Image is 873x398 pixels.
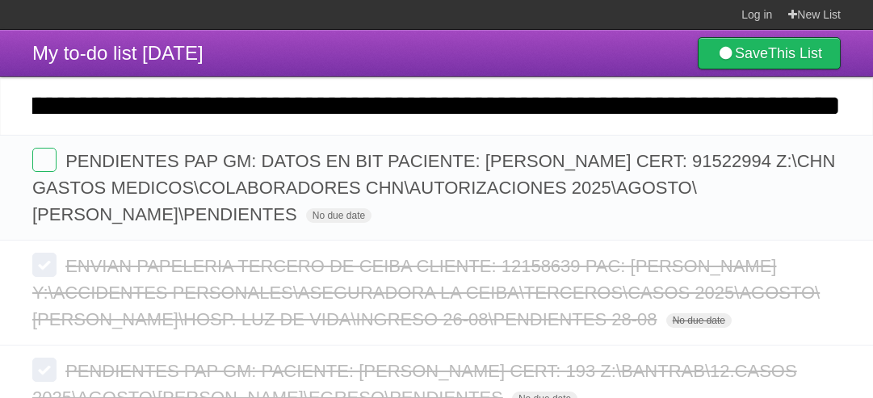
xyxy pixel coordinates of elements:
span: No due date [306,208,371,223]
span: No due date [666,313,732,328]
label: Done [32,253,57,277]
span: PENDIENTES PAP GM: DATOS EN BIT PACIENTE: [PERSON_NAME] CERT: 91522994 Z:\CHN GASTOS MEDICOS\COLA... [32,151,835,224]
b: This List [768,45,822,61]
a: SaveThis List [698,37,841,69]
label: Done [32,148,57,172]
span: My to-do list [DATE] [32,42,204,64]
label: Done [32,358,57,382]
span: ENVIAN PAPELERIA TERCERO DE CEIBA CLIENTE: 12158639 PAC: [PERSON_NAME] Y:\ACCIDENTES PERSONALES\A... [32,256,820,329]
